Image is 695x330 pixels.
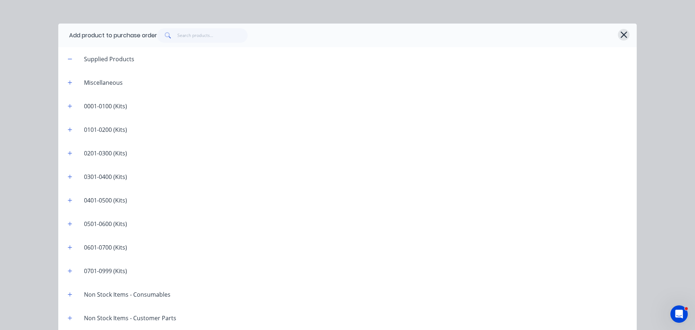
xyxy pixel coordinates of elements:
div: Miscellaneous [78,78,129,87]
div: Supplied Products [78,55,140,63]
iframe: Intercom live chat [670,305,688,323]
div: Add product to purchase order [69,31,157,40]
div: 0201-0300 (Kits) [78,149,133,158]
div: Non Stock Items - Consumables [78,290,176,299]
div: Non Stock Items - Customer Parts [78,314,182,322]
input: Search products... [177,28,248,43]
div: 0601-0700 (Kits) [78,243,133,252]
div: 0301-0400 (Kits) [78,172,133,181]
div: 0501-0600 (Kits) [78,220,133,228]
div: 0701-0999 (Kits) [78,267,133,275]
div: 0101-0200 (Kits) [78,125,133,134]
div: 0001-0100 (Kits) [78,102,133,110]
div: 0401-0500 (Kits) [78,196,133,205]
